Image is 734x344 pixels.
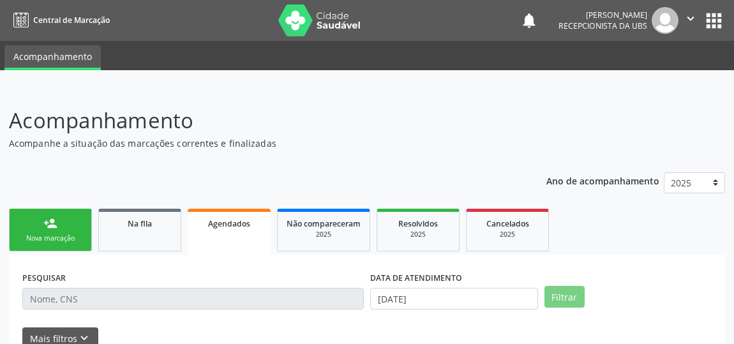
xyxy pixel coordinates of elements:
div: Nova marcação [19,234,82,243]
div: 2025 [386,230,450,239]
label: PESQUISAR [22,268,66,288]
div: [PERSON_NAME] [558,10,647,20]
button: notifications [520,11,538,29]
span: Resolvidos [398,218,438,229]
div: person_add [43,216,57,230]
a: Acompanhamento [4,45,101,70]
span: Agendados [208,218,250,229]
label: DATA DE ATENDIMENTO [370,268,462,288]
img: img [652,7,678,34]
input: Nome, CNS [22,288,364,310]
span: Central de Marcação [33,15,110,26]
span: Na fila [128,218,152,229]
button: Filtrar [544,286,585,308]
p: Acompanhe a situação das marcações correntes e finalizadas [9,137,510,150]
span: Não compareceram [287,218,361,229]
a: Central de Marcação [9,10,110,31]
input: Selecione um intervalo [370,288,538,310]
div: 2025 [476,230,539,239]
p: Ano de acompanhamento [546,172,659,188]
span: Recepcionista da UBS [558,20,647,31]
button:  [678,7,703,34]
button: apps [703,10,725,32]
p: Acompanhamento [9,105,510,137]
i:  [684,11,698,26]
div: 2025 [287,230,361,239]
span: Cancelados [486,218,529,229]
